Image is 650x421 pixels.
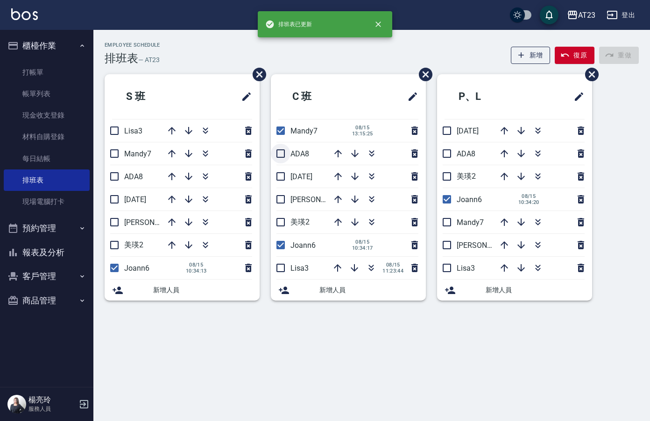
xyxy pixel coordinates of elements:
[235,85,252,108] span: 修改班表的標題
[319,285,418,295] span: 新增人員
[568,85,585,108] span: 修改班表的標題
[382,262,403,268] span: 08/15
[352,125,373,131] span: 08/15
[352,239,373,245] span: 08/15
[290,218,310,226] span: 美瑛2
[563,6,599,25] button: AT23
[445,80,531,113] h2: P、L
[124,126,142,135] span: Lisa3
[124,195,146,204] span: [DATE]
[457,126,479,135] span: [DATE]
[4,126,90,147] a: 材料自購登錄
[457,195,482,204] span: Joann6
[186,268,207,274] span: 10:34:13
[265,20,312,29] span: 排班表已更新
[518,193,539,199] span: 08/15
[4,148,90,169] a: 每日結帳
[486,285,585,295] span: 新增人員
[124,240,143,249] span: 美瑛2
[518,199,539,205] span: 10:34:20
[4,288,90,313] button: 商品管理
[290,126,318,135] span: Mandy7
[4,169,90,191] a: 排班表
[382,268,403,274] span: 11:23:44
[290,195,355,204] span: [PERSON_NAME]19
[578,61,600,88] span: 刪除班表
[124,172,143,181] span: ADA8
[124,218,189,227] span: [PERSON_NAME]19
[271,280,426,301] div: 新增人員
[11,8,38,20] img: Logo
[603,7,639,24] button: 登出
[7,395,26,414] img: Person
[555,47,594,64] button: 復原
[578,9,595,21] div: AT23
[290,241,316,250] span: Joann6
[457,218,484,227] span: Mandy7
[290,172,312,181] span: [DATE]
[105,52,138,65] h3: 排班表
[352,245,373,251] span: 10:34:17
[278,80,363,113] h2: C 班
[4,191,90,212] a: 現場電腦打卡
[352,131,373,137] span: 13:15:25
[4,240,90,265] button: 報表及分析
[511,47,551,64] button: 新增
[290,264,309,273] span: Lisa3
[4,83,90,105] a: 帳單列表
[105,42,160,48] h2: Employee Schedule
[4,62,90,83] a: 打帳單
[4,264,90,288] button: 客戶管理
[457,172,476,181] span: 美瑛2
[186,262,207,268] span: 08/15
[457,149,475,158] span: ADA8
[4,34,90,58] button: 櫃檯作業
[112,80,197,113] h2: S 班
[412,61,434,88] span: 刪除班表
[290,149,309,158] span: ADA8
[368,14,389,35] button: close
[457,241,521,250] span: [PERSON_NAME]19
[540,6,558,24] button: save
[246,61,268,88] span: 刪除班表
[124,264,149,273] span: Joann6
[437,280,592,301] div: 新增人員
[105,280,260,301] div: 新增人員
[4,105,90,126] a: 現金收支登錄
[4,216,90,240] button: 預約管理
[124,149,151,158] span: Mandy7
[402,85,418,108] span: 修改班表的標題
[138,55,160,65] h6: — AT23
[457,264,475,273] span: Lisa3
[28,395,76,405] h5: 楊亮玲
[28,405,76,413] p: 服務人員
[153,285,252,295] span: 新增人員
